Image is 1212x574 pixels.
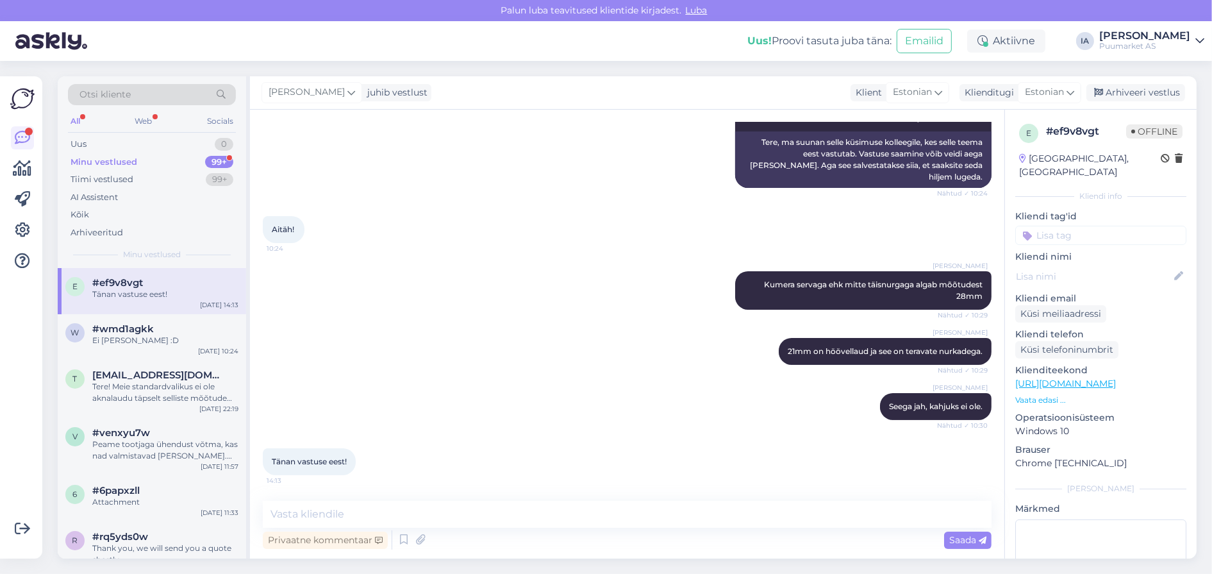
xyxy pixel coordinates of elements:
[267,244,315,253] span: 10:24
[1015,425,1186,438] p: Windows 10
[72,432,78,441] span: v
[1076,32,1094,50] div: IA
[933,328,988,337] span: [PERSON_NAME]
[71,138,87,151] div: Uus
[933,383,988,393] span: [PERSON_NAME]
[72,282,78,291] span: e
[1016,269,1172,283] input: Lisa nimi
[764,280,984,301] span: Kumera servaga ehk mitte täisnurgaga algab mõõtudest 28mm
[1015,457,1186,470] p: Chrome [TECHNICAL_ID]
[92,289,238,300] div: Tänan vastuse eest!
[204,113,236,130] div: Socials
[272,457,347,466] span: Tänan vastuse eest!
[851,86,882,99] div: Klient
[1015,328,1186,341] p: Kliendi telefon
[198,346,238,356] div: [DATE] 10:24
[133,113,155,130] div: Web
[735,131,992,188] div: Tere, ma suunan selle küsimuse kolleegile, kes selle teema eest vastutab. Vastuse saamine võib ve...
[788,346,983,356] span: 21mm on höövellaud ja see on teravate nurkadega.
[269,85,345,99] span: [PERSON_NAME]
[893,85,932,99] span: Estonian
[1046,124,1126,139] div: # ef9v8vgt
[959,86,1014,99] div: Klienditugi
[1099,31,1190,41] div: [PERSON_NAME]
[1015,483,1186,494] div: [PERSON_NAME]
[1086,84,1185,101] div: Arhiveeri vestlus
[92,439,238,462] div: Peame tootjaga ühendust võtma, kas nad valmistavad [PERSON_NAME]. [DEMOGRAPHIC_DATA] mitte. Kui, ...
[71,208,89,221] div: Kõik
[92,335,238,346] div: Ei [PERSON_NAME] :D
[1015,226,1186,245] input: Lisa tag
[263,532,388,549] div: Privaatne kommentaar
[1099,31,1204,51] a: [PERSON_NAME]Puumarket AS
[73,374,78,384] span: t
[1015,190,1186,202] div: Kliendi info
[747,33,892,49] div: Proovi tasuta juba täna:
[199,404,238,414] div: [DATE] 22:19
[205,156,233,169] div: 99+
[1019,152,1161,179] div: [GEOGRAPHIC_DATA], [GEOGRAPHIC_DATA]
[938,310,988,320] span: Nähtud ✓ 10:29
[73,489,78,499] span: 6
[10,87,35,111] img: Askly Logo
[747,35,772,47] b: Uus!
[206,173,233,186] div: 99+
[92,381,238,404] div: Tere! Meie standardvalikus ei ole aknalaudu täpselt selliste mõõtude [PERSON_NAME] nurgaga. Suuna...
[1015,443,1186,457] p: Brauser
[92,323,154,335] span: #wmd1agkk
[889,401,983,411] span: Seega jah, kahjuks ei ole.
[71,156,137,169] div: Minu vestlused
[92,277,143,289] span: #ef9v8vgt
[949,534,986,546] span: Saada
[215,138,233,151] div: 0
[72,536,78,545] span: r
[967,30,1045,53] div: Aktiivne
[200,300,238,310] div: [DATE] 14:13
[1099,41,1190,51] div: Puumarket AS
[92,427,150,439] span: #venxyu7w
[937,189,988,198] span: Nähtud ✓ 10:24
[1015,250,1186,264] p: Kliendi nimi
[362,86,428,99] div: juhib vestlust
[938,366,988,375] span: Nähtud ✓ 10:29
[1015,210,1186,223] p: Kliendi tag'id
[937,421,988,430] span: Nähtud ✓ 10:30
[92,543,238,566] div: Thank you, we will send you a quote shortly.
[123,249,181,260] span: Minu vestlused
[92,531,148,543] span: #rq5yds0w
[933,261,988,271] span: [PERSON_NAME]
[92,496,238,508] div: Attachment
[201,462,238,471] div: [DATE] 11:57
[1015,378,1116,389] a: [URL][DOMAIN_NAME]
[92,369,226,381] span: tonis.valing@gmail.com
[71,191,118,204] div: AI Assistent
[68,113,83,130] div: All
[1015,411,1186,425] p: Operatsioonisüsteem
[1015,502,1186,516] p: Märkmed
[272,224,294,234] span: Aitäh!
[201,508,238,518] div: [DATE] 11:33
[79,88,131,101] span: Otsi kliente
[71,226,123,239] div: Arhiveeritud
[1015,305,1106,323] div: Küsi meiliaadressi
[71,173,133,186] div: Tiimi vestlused
[1015,364,1186,377] p: Klienditeekond
[1015,292,1186,305] p: Kliendi email
[71,328,79,337] span: w
[267,476,315,485] span: 14:13
[1025,85,1064,99] span: Estonian
[1126,124,1183,139] span: Offline
[1026,128,1031,138] span: e
[92,485,140,496] span: #6papxzll
[897,29,952,53] button: Emailid
[682,4,711,16] span: Luba
[1015,341,1118,359] div: Küsi telefoninumbrit
[1015,394,1186,406] p: Vaata edasi ...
